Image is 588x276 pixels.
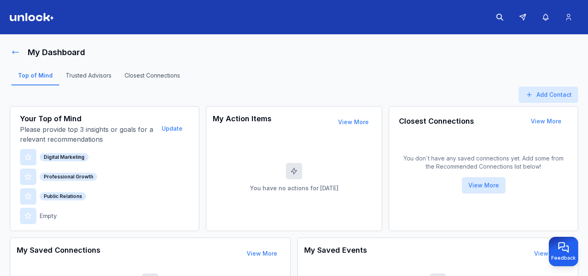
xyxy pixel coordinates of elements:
[155,120,189,137] button: Update
[304,245,367,263] h3: My Saved Events
[250,184,339,192] p: You have no actions for [DATE]
[240,245,284,262] button: View More
[17,245,100,263] h3: My Saved Connections
[40,212,57,220] p: Empty
[213,113,272,131] h3: My Action Items
[10,13,54,21] img: Logo
[40,173,97,181] div: Professional Growth
[399,116,474,127] h3: Closest Connections
[399,154,568,171] p: You don`t have any saved connections yet. Add some from the Recommended Connections list below!
[40,192,86,200] div: Public Relations
[40,153,89,161] div: Digital Marketing
[332,114,375,130] button: View More
[20,113,154,125] h3: Your Top of Mind
[519,87,578,103] button: Add Contact
[462,177,506,194] button: View More
[28,47,85,58] h1: My Dashboard
[551,255,576,261] span: Feedback
[11,71,59,85] a: Top of Mind
[524,113,568,129] button: View More
[534,250,565,257] a: View More
[20,125,154,144] p: Please provide top 3 insights or goals for a relevant recommendations
[528,245,571,262] button: View More
[59,71,118,85] a: Trusted Advisors
[549,237,578,266] button: Provide feedback
[118,71,187,85] a: Closest Connections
